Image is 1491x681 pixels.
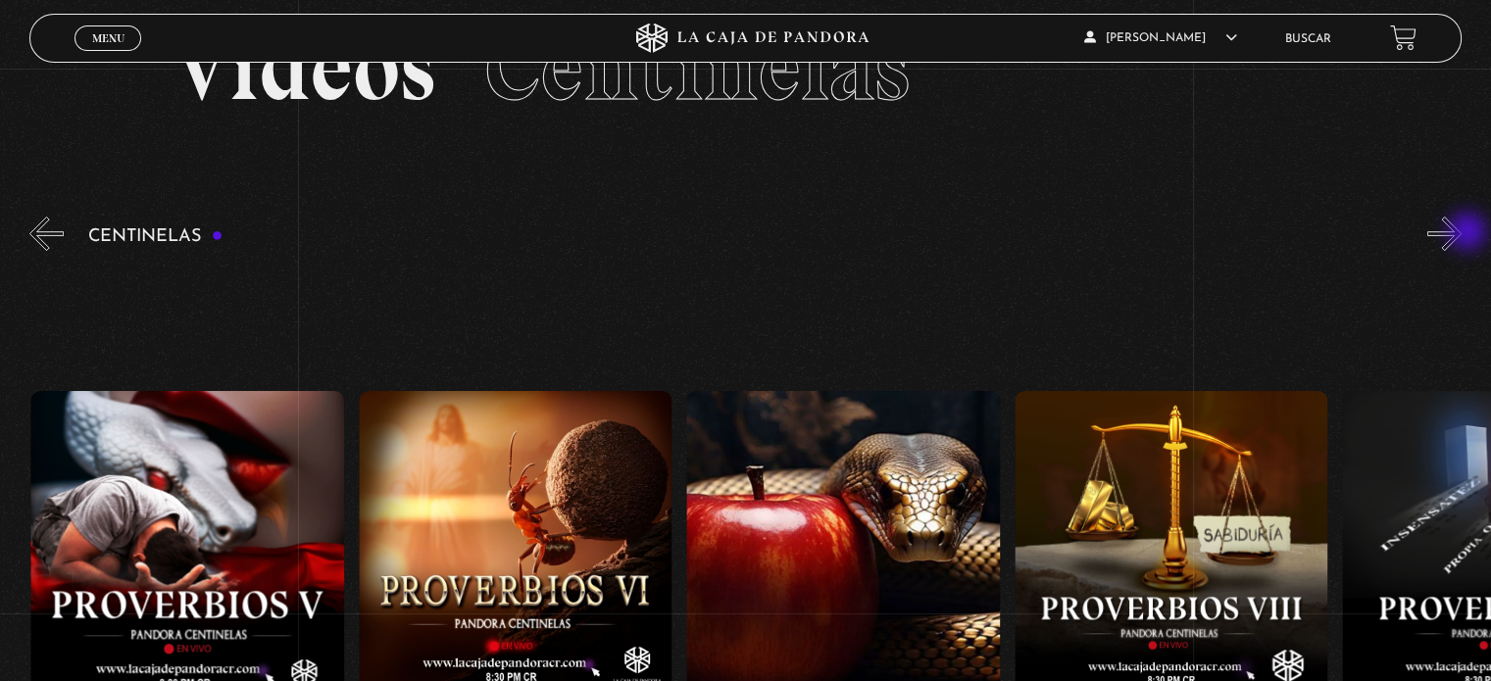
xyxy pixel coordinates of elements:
span: Cerrar [85,49,131,63]
span: Menu [92,32,124,44]
span: [PERSON_NAME] [1084,32,1237,44]
button: Next [1427,217,1462,251]
h2: Videos [173,22,1317,115]
a: View your shopping cart [1390,24,1416,51]
h3: Centinelas [88,227,223,246]
button: Previous [29,217,64,251]
span: Centinelas [484,12,909,123]
a: Buscar [1285,33,1331,45]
